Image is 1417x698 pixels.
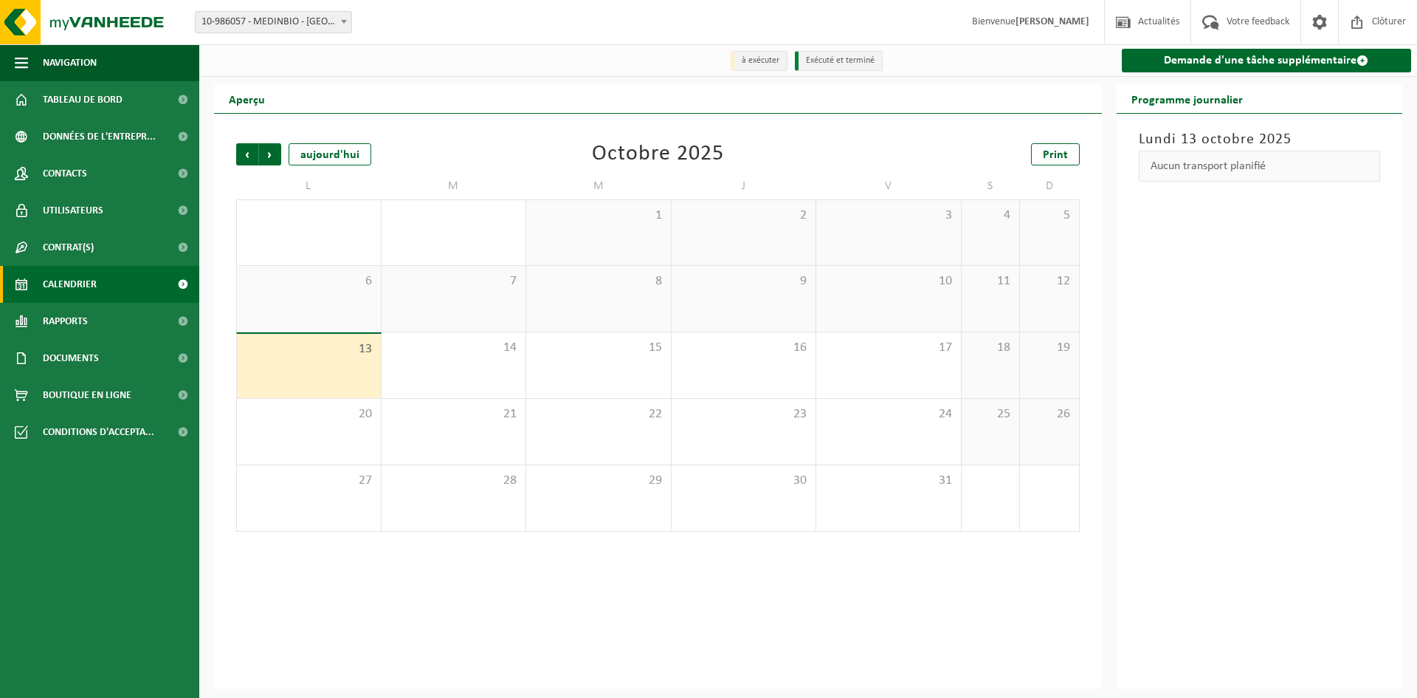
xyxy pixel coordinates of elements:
span: 17 [824,340,954,356]
h2: Programme journalier [1117,84,1258,113]
td: L [236,173,382,199]
span: 9 [679,273,809,290]
span: 12 [1027,273,1071,290]
span: 14 [389,340,519,356]
span: 23 [679,406,809,422]
span: Données de l'entrepr... [43,118,156,155]
td: M [382,173,527,199]
span: Conditions d'accepta... [43,414,154,451]
li: à exécuter [731,51,787,71]
div: Aucun transport planifié [1139,151,1381,182]
span: Contacts [43,155,87,192]
h2: Aperçu [214,84,280,113]
span: Tableau de bord [43,81,123,118]
span: 29 [534,473,663,489]
span: Print [1043,149,1068,161]
span: 27 [244,473,373,489]
td: S [962,173,1021,199]
span: Calendrier [43,266,97,303]
span: 6 [244,273,373,290]
span: 10-986057 - MEDINBIO - WAVRE [195,11,352,33]
div: aujourd'hui [289,143,371,165]
span: 11 [969,273,1013,290]
span: Utilisateurs [43,192,103,229]
span: 26 [1027,406,1071,422]
span: 5 [1027,208,1071,224]
li: Exécuté et terminé [795,51,883,71]
td: M [526,173,672,199]
td: V [816,173,962,199]
span: Contrat(s) [43,229,94,266]
span: 30 [679,473,809,489]
span: 7 [389,273,519,290]
span: 10 [824,273,954,290]
span: Suivant [259,143,281,165]
span: 25 [969,406,1013,422]
span: Rapports [43,303,88,340]
span: 19 [1027,340,1071,356]
span: 3 [824,208,954,224]
span: 4 [969,208,1013,224]
a: Demande d'une tâche supplémentaire [1122,49,1412,72]
span: 10-986057 - MEDINBIO - WAVRE [196,12,351,32]
span: 24 [824,406,954,422]
span: Boutique en ligne [43,377,131,414]
strong: [PERSON_NAME] [1016,16,1089,27]
span: 21 [389,406,519,422]
span: 2 [679,208,809,224]
span: 8 [534,273,663,290]
a: Print [1031,143,1080,165]
span: Navigation [43,44,97,81]
span: 20 [244,406,373,422]
span: 18 [969,340,1013,356]
span: Précédent [236,143,258,165]
span: 16 [679,340,809,356]
td: J [672,173,817,199]
span: Documents [43,340,99,377]
h3: Lundi 13 octobre 2025 [1139,129,1381,151]
span: 13 [244,341,373,357]
span: 22 [534,406,663,422]
span: 28 [389,473,519,489]
td: D [1020,173,1079,199]
span: 1 [534,208,663,224]
div: Octobre 2025 [592,143,724,165]
span: 31 [824,473,954,489]
span: 15 [534,340,663,356]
